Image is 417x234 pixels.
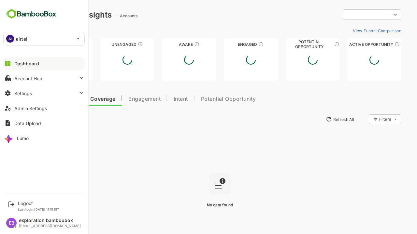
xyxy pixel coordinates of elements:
[184,202,210,207] span: No data found
[19,218,81,223] div: exploration bamboobox
[22,97,93,102] span: Data Quality and Coverage
[19,224,81,228] div: [EMAIL_ADDRESS][DOMAIN_NAME]
[3,117,85,130] button: Data Upload
[14,76,42,81] div: Account Hub
[139,42,193,47] div: Aware
[300,114,334,124] button: Refresh All
[3,132,85,145] button: Lumo
[14,106,47,111] div: Admin Settings
[201,42,255,47] div: Engaged
[6,35,14,43] div: AI
[178,97,233,102] span: Potential Opportunity
[106,97,138,102] span: Engagement
[3,72,85,85] button: Account Hub
[3,102,85,115] button: Admin Settings
[356,113,379,125] div: Filters
[4,32,84,45] div: AIairtel
[115,42,120,47] div: These accounts have not shown enough engagement and need nurturing
[327,25,379,36] button: View Funnel Comparison
[16,42,70,47] div: Unreached
[92,13,117,18] ag: -- Accounts
[263,42,317,47] div: Potential Opportunity
[78,42,132,47] div: Unengaged
[3,8,58,20] img: BambooboxFullLogoMark.5f36c76dfaba33ec1ec1367b70bb1252.svg
[372,42,377,47] div: These accounts have open opportunities which might be at any of the Sales Stages
[14,61,39,66] div: Dashboard
[17,136,29,141] div: Lumo
[3,87,85,100] button: Settings
[53,42,58,47] div: These accounts have not been engaged with for a defined time period
[151,97,165,102] span: Intent
[171,42,177,47] div: These accounts have just entered the buying cycle and need further nurturing
[3,57,85,70] button: Dashboard
[16,10,89,19] div: Dashboard Insights
[18,201,59,206] div: Logout
[236,42,241,47] div: These accounts are warm, further nurturing would qualify them to MQAs
[14,121,41,126] div: Data Upload
[320,9,379,20] div: ​
[6,218,17,228] div: EB
[311,42,317,47] div: These accounts are MQAs and can be passed on to Inside Sales
[16,113,63,125] button: New Insights
[16,35,27,42] p: airtel
[18,207,59,211] p: Last login: [DATE] 11:19 IST
[14,91,32,96] div: Settings
[324,42,379,47] div: Active Opportunity
[356,117,368,122] div: Filters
